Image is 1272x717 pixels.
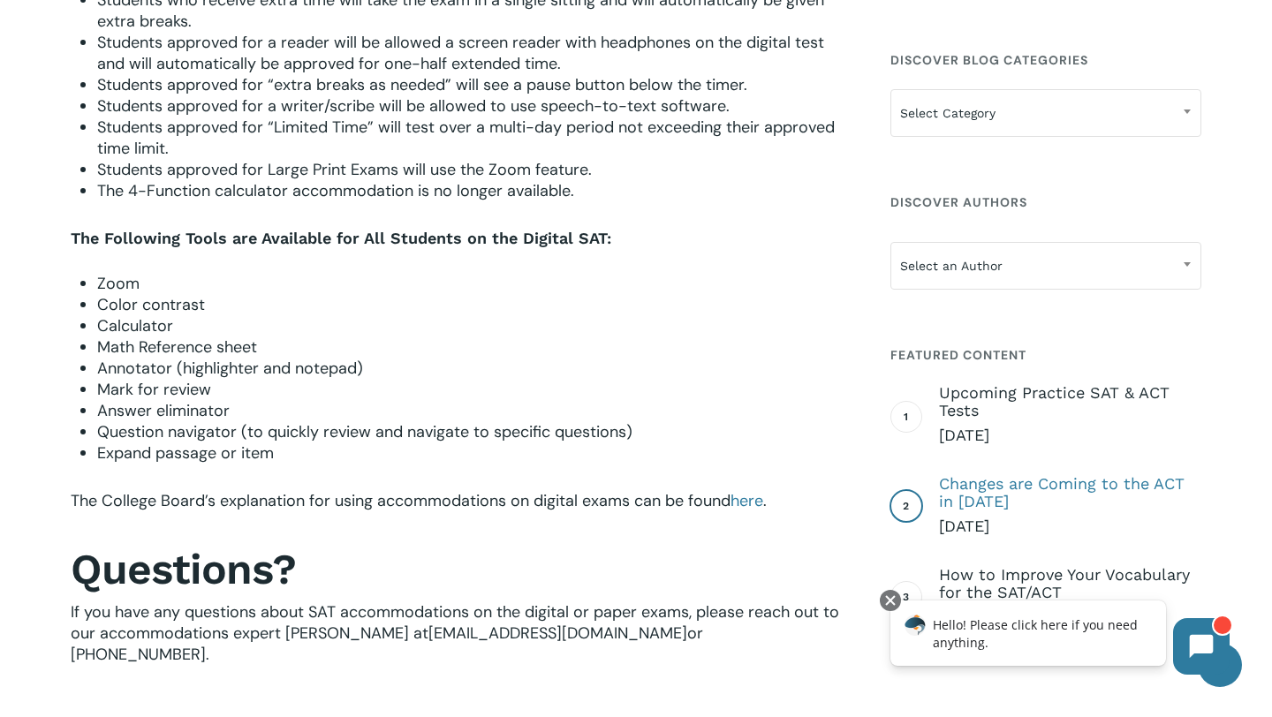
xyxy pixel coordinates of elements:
[731,490,763,511] a: here
[939,475,1201,510] span: Changes are Coming to the ACT in [DATE]
[97,32,824,74] span: Students approved for a reader will be allowed a screen reader with headphones on the digital tes...
[97,315,173,336] span: Calculator
[891,94,1200,132] span: Select Category
[939,425,1201,446] span: [DATE]
[939,384,1201,419] span: Upcoming Practice SAT & ACT Tests
[939,566,1201,628] a: How to Improve Your Vocabulary for the SAT/ACT [DATE]
[97,336,257,358] span: Math Reference sheet
[939,516,1201,537] span: [DATE]
[97,379,211,400] span: Mark for review
[71,544,296,594] b: Questions?
[872,586,1247,692] iframe: Chatbot
[71,601,839,644] span: If you have any questions about SAT accommodations on the digital or paper exams, please reach ou...
[97,117,835,159] span: Students approved for “Limited Time” will test over a multi-day period not exceeding their approv...
[71,229,611,247] strong: The Following Tools are Available for All Students on the Digital SAT:
[939,475,1201,537] a: Changes are Coming to the ACT in [DATE] [DATE]
[97,95,730,117] span: Students approved for a writer/scribe will be allowed to use speech-to-text software.
[890,242,1201,290] span: Select an Author
[97,400,230,421] span: Answer eliminator
[890,44,1201,76] h4: Discover Blog Categories
[71,490,731,511] span: The College Board’s explanation for using accommodations on digital exams can be found
[97,74,747,95] span: Students approved for “extra breaks as needed” will see a pause button below the timer.
[763,490,767,511] span: .
[97,180,574,201] span: The 4-Function calculator accommodation is no longer available.
[97,159,592,180] span: Students approved for Large Print Exams will use the Zoom feature.
[97,421,632,442] span: Question navigator (to quickly review and navigate to specific questions)
[890,89,1201,137] span: Select Category
[939,566,1201,601] span: How to Improve Your Vocabulary for the SAT/ACT
[97,442,274,464] span: Expand passage or item
[891,247,1200,284] span: Select an Author
[97,358,363,379] span: Annotator (highlighter and notepad)
[71,623,703,665] span: or [PHONE_NUMBER].
[97,273,140,294] span: Zoom
[890,186,1201,218] h4: Discover Authors
[428,623,687,644] span: [EMAIL_ADDRESS][DOMAIN_NAME]
[890,339,1201,371] h4: Featured Content
[939,384,1201,446] a: Upcoming Practice SAT & ACT Tests [DATE]
[97,294,205,315] span: Color contrast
